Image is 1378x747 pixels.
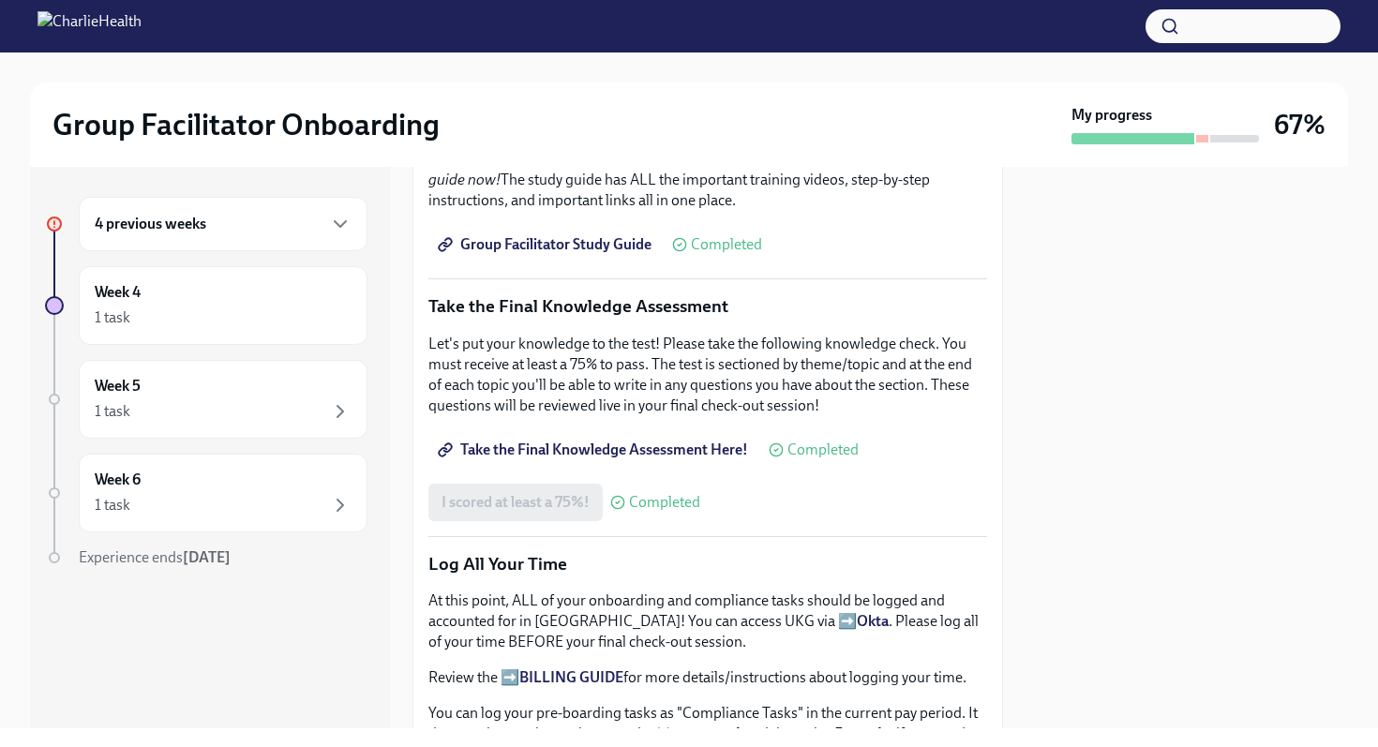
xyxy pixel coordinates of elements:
[442,235,652,254] span: Group Facilitator Study Guide
[428,431,761,469] a: Take the Final Knowledge Assessment Here!
[45,266,367,345] a: Week 41 task
[183,548,231,566] strong: [DATE]
[1274,108,1326,142] h3: 67%
[428,334,987,416] p: Let's put your knowledge to the test! Please take the following knowledge check. You must receive...
[1071,105,1152,126] strong: My progress
[519,668,623,686] a: BILLING GUIDE
[787,442,859,457] span: Completed
[442,441,748,459] span: Take the Final Knowledge Assessment Here!
[37,11,142,41] img: CharlieHealth
[428,552,987,576] p: Log All Your Time
[95,470,141,490] h6: Week 6
[95,376,141,396] h6: Week 5
[95,495,130,515] div: 1 task
[428,226,665,263] a: Group Facilitator Study Guide
[428,590,987,652] p: At this point, ALL of your onboarding and compliance tasks should be logged and accounted for in ...
[95,214,206,234] h6: 4 previous weeks
[95,282,141,303] h6: Week 4
[428,294,987,319] p: Take the Final Knowledge Assessment
[428,128,987,211] p: You have learned so much in the past three weeks, and I'm sure you have a lot of questions about ...
[79,197,367,251] div: 4 previous weeks
[79,548,231,566] span: Experience ends
[629,495,700,510] span: Completed
[95,307,130,328] div: 1 task
[52,106,440,143] h2: Group Facilitator Onboarding
[45,454,367,532] a: Week 61 task
[95,401,130,422] div: 1 task
[857,612,889,630] a: Okta
[428,667,987,688] p: Review the ➡️ for more details/instructions about logging your time.
[45,360,367,439] a: Week 51 task
[691,237,762,252] span: Completed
